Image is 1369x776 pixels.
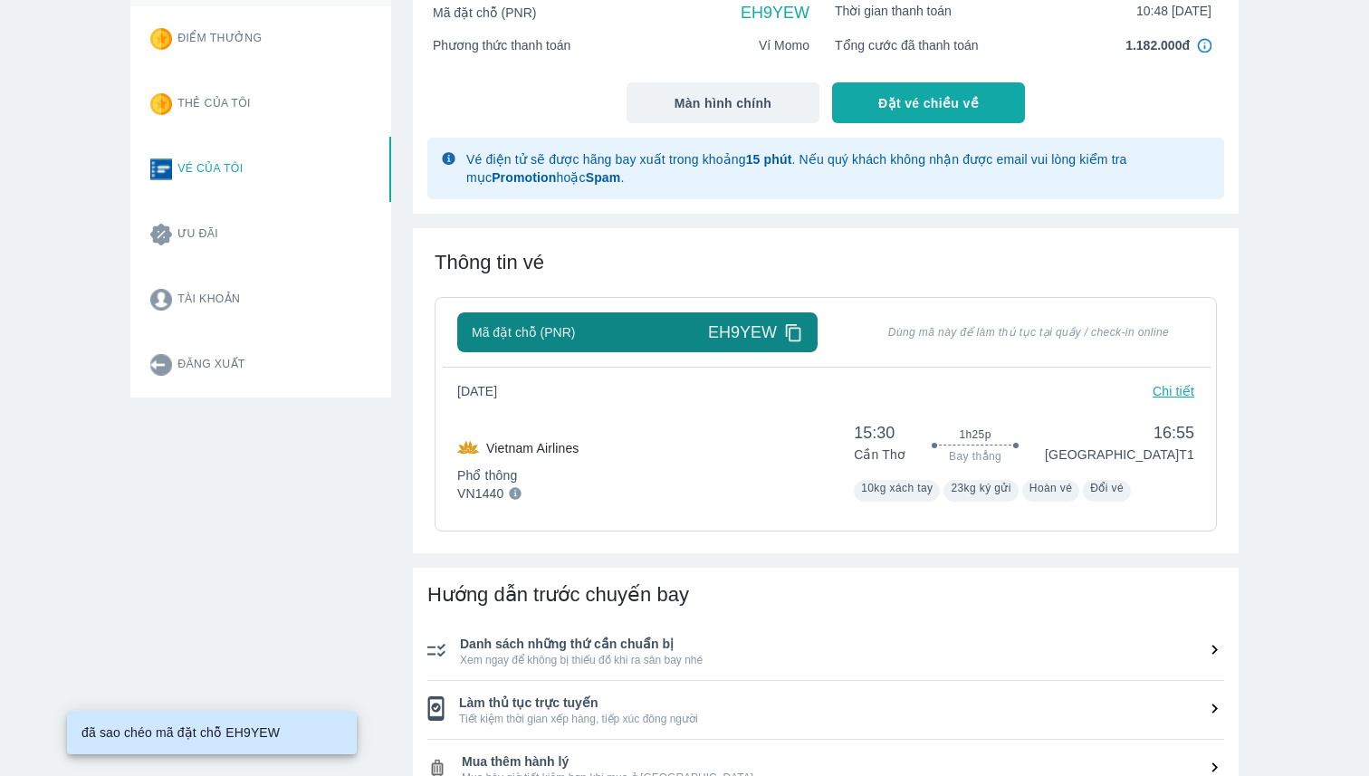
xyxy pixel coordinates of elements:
button: Vé của tôi [136,137,391,202]
button: Đăng xuất [136,332,391,398]
span: Ví Momo [759,36,809,54]
span: 10kg xách tay [861,482,933,494]
img: in4 [1197,38,1211,53]
span: 15:30 [854,422,905,444]
img: ticket [150,158,172,180]
img: star [150,93,172,115]
img: star [150,28,172,50]
span: Thời gian thanh toán [835,2,952,20]
p: VN1440 [457,484,504,503]
span: [DATE] [457,382,512,400]
span: 10:48 [DATE] [1136,2,1211,20]
span: Làm thủ tục trực tuyến [459,694,1224,712]
span: Vé điện tử sẽ được hãng bay xuất trong khoảng . Nếu quý khách không nhận được email vui lòng kiểm... [466,152,1127,185]
span: 23kg ký gửi [951,482,1010,494]
span: Mã đặt chỗ (PNR) [472,323,575,341]
button: Màn hình chính [627,82,819,123]
p: Chi tiết [1153,382,1194,400]
span: Thông tin vé [435,251,544,273]
img: account [150,289,172,311]
span: Tổng cước đã thanh toán [835,36,979,54]
span: Hoàn vé [1029,482,1073,494]
span: EH9YEW [708,321,777,343]
img: glyph [442,152,455,165]
button: Điểm thưởng [136,6,391,72]
span: Phương thức thanh toán [433,36,570,54]
p: Phổ thông [457,466,579,484]
p: Cần Thơ [854,445,905,464]
span: Tiết kiệm thời gian xếp hàng, tiếp xúc đông người [459,712,1224,726]
span: Đặt vé chiều về [878,94,979,112]
strong: 15 phút [746,152,792,167]
span: Danh sách những thứ cần chuẩn bị [460,635,1224,653]
img: ic_checklist [427,696,445,721]
button: Ưu đãi [136,202,391,267]
span: EH9YEW [741,2,809,24]
span: Đổi vé [1090,482,1124,494]
span: Màn hình chính [675,94,772,112]
p: [GEOGRAPHIC_DATA] T1 [1045,445,1194,464]
span: Bay thẳng [949,449,1001,464]
div: đã sao chéo mã đặt chỗ EH9YEW [81,716,280,749]
img: ic_checklist [427,643,445,657]
button: Thẻ của tôi [136,72,391,137]
p: Vietnam Airlines [486,439,579,457]
span: 1.182.000đ [1125,36,1190,54]
img: logout [150,354,172,376]
button: Đặt vé chiều về [832,82,1025,123]
span: Mã đặt chỗ (PNR) [433,4,536,22]
span: 16:55 [1045,422,1194,444]
span: Dùng mã này để làm thủ tục tại quầy / check-in online [863,325,1194,340]
button: Tài khoản [136,267,391,332]
img: promotion [150,224,172,245]
span: Xem ngay để không bị thiếu đồ khi ra sân bay nhé [460,653,1224,667]
div: Card thong tin user [130,6,391,398]
span: Mua thêm hành lý [462,752,1224,771]
span: 1h25p [959,427,991,442]
span: Hướng dẫn trước chuyến bay [427,583,689,606]
strong: Spam [586,170,621,185]
strong: Promotion [492,170,556,185]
